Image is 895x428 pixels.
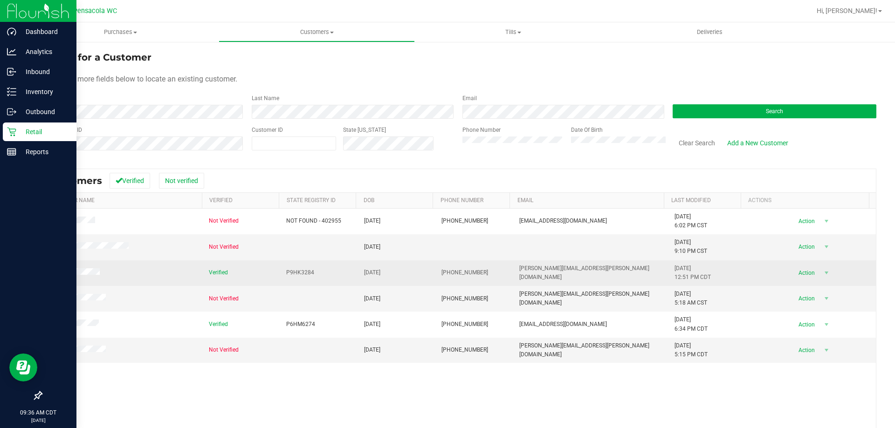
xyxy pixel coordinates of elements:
[364,346,380,354] span: [DATE]
[820,292,832,305] span: select
[7,67,16,76] inline-svg: Inbound
[159,173,204,189] button: Not verified
[441,294,488,303] span: [PHONE_NUMBER]
[441,320,488,329] span: [PHONE_NUMBER]
[790,344,820,357] span: Action
[16,66,72,77] p: Inbound
[209,320,228,329] span: Verified
[286,268,314,277] span: P9HK3284
[287,197,336,204] a: State Registry Id
[16,146,72,157] p: Reports
[766,108,783,115] span: Search
[675,315,708,333] span: [DATE] 6:34 PM CDT
[748,197,866,204] div: Actions
[441,346,488,354] span: [PHONE_NUMBER]
[9,353,37,381] iframe: Resource center
[16,106,72,117] p: Outbound
[820,266,832,279] span: select
[519,341,663,359] span: [PERSON_NAME][EMAIL_ADDRESS][PERSON_NAME][DOMAIN_NAME]
[817,7,877,14] span: Hi, [PERSON_NAME]!
[219,22,415,42] a: Customers
[790,240,820,253] span: Action
[41,75,237,83] span: Use one or more fields below to locate an existing customer.
[675,341,708,359] span: [DATE] 5:15 PM CDT
[675,212,707,230] span: [DATE] 6:02 PM CST
[16,86,72,97] p: Inventory
[7,127,16,136] inline-svg: Retail
[209,268,228,277] span: Verified
[343,126,386,134] label: State [US_STATE]
[22,22,219,42] a: Purchases
[820,318,832,331] span: select
[820,344,832,357] span: select
[790,215,820,228] span: Action
[675,290,707,307] span: [DATE] 5:18 AM CST
[73,7,117,15] span: Pensacola WC
[671,197,711,204] a: Last Modified
[441,268,488,277] span: [PHONE_NUMBER]
[364,217,380,225] span: [DATE]
[675,238,707,256] span: [DATE] 9:10 PM CST
[7,147,16,156] inline-svg: Reports
[364,320,380,329] span: [DATE]
[790,266,820,279] span: Action
[790,318,820,331] span: Action
[364,243,380,251] span: [DATE]
[252,94,279,102] label: Last Name
[16,26,72,37] p: Dashboard
[209,243,239,251] span: Not Verified
[252,126,283,134] label: Customer ID
[209,197,233,204] a: Verified
[110,173,150,189] button: Verified
[790,292,820,305] span: Action
[4,408,72,417] p: 09:36 AM CDT
[209,294,239,303] span: Not Verified
[519,217,607,225] span: [EMAIL_ADDRESS][DOMAIN_NAME]
[364,197,374,204] a: DOB
[462,94,477,102] label: Email
[7,87,16,96] inline-svg: Inventory
[364,294,380,303] span: [DATE]
[820,215,832,228] span: select
[441,197,483,204] a: Phone Number
[286,320,315,329] span: P6HM6274
[684,28,735,36] span: Deliveries
[462,126,501,134] label: Phone Number
[612,22,808,42] a: Deliveries
[517,197,533,204] a: Email
[16,46,72,57] p: Analytics
[673,104,876,118] button: Search
[7,107,16,116] inline-svg: Outbound
[415,22,611,42] a: Tills
[4,417,72,424] p: [DATE]
[820,240,832,253] span: select
[519,290,663,307] span: [PERSON_NAME][EMAIL_ADDRESS][PERSON_NAME][DOMAIN_NAME]
[519,264,663,282] span: [PERSON_NAME][EMAIL_ADDRESS][PERSON_NAME][DOMAIN_NAME]
[41,52,151,63] span: Search for a Customer
[7,47,16,56] inline-svg: Analytics
[441,217,488,225] span: [PHONE_NUMBER]
[571,126,603,134] label: Date Of Birth
[519,320,607,329] span: [EMAIL_ADDRESS][DOMAIN_NAME]
[16,126,72,137] p: Retail
[721,135,794,151] a: Add a New Customer
[415,28,611,36] span: Tills
[673,135,721,151] button: Clear Search
[22,28,219,36] span: Purchases
[286,217,341,225] span: NOT FOUND - 402955
[675,264,711,282] span: [DATE] 12:51 PM CDT
[219,28,414,36] span: Customers
[364,268,380,277] span: [DATE]
[209,217,239,225] span: Not Verified
[209,346,239,354] span: Not Verified
[7,27,16,36] inline-svg: Dashboard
